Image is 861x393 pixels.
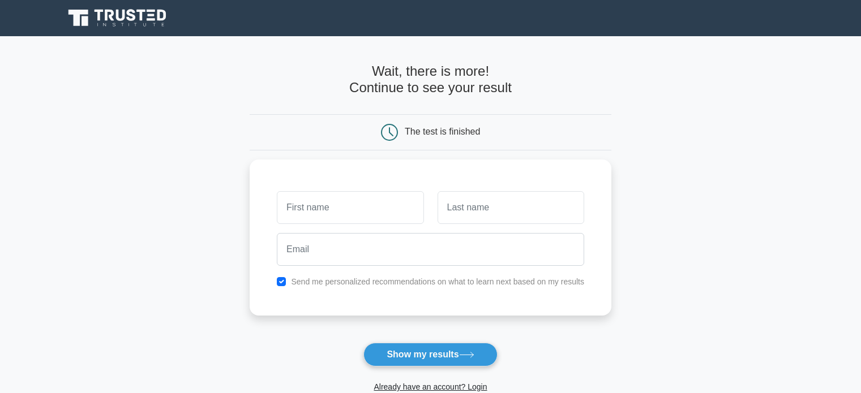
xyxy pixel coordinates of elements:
input: Last name [438,191,584,224]
h4: Wait, there is more! Continue to see your result [250,63,611,96]
a: Already have an account? Login [374,382,487,391]
div: The test is finished [405,127,480,136]
input: Email [277,233,584,266]
label: Send me personalized recommendations on what to learn next based on my results [291,277,584,286]
button: Show my results [363,343,497,366]
input: First name [277,191,423,224]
